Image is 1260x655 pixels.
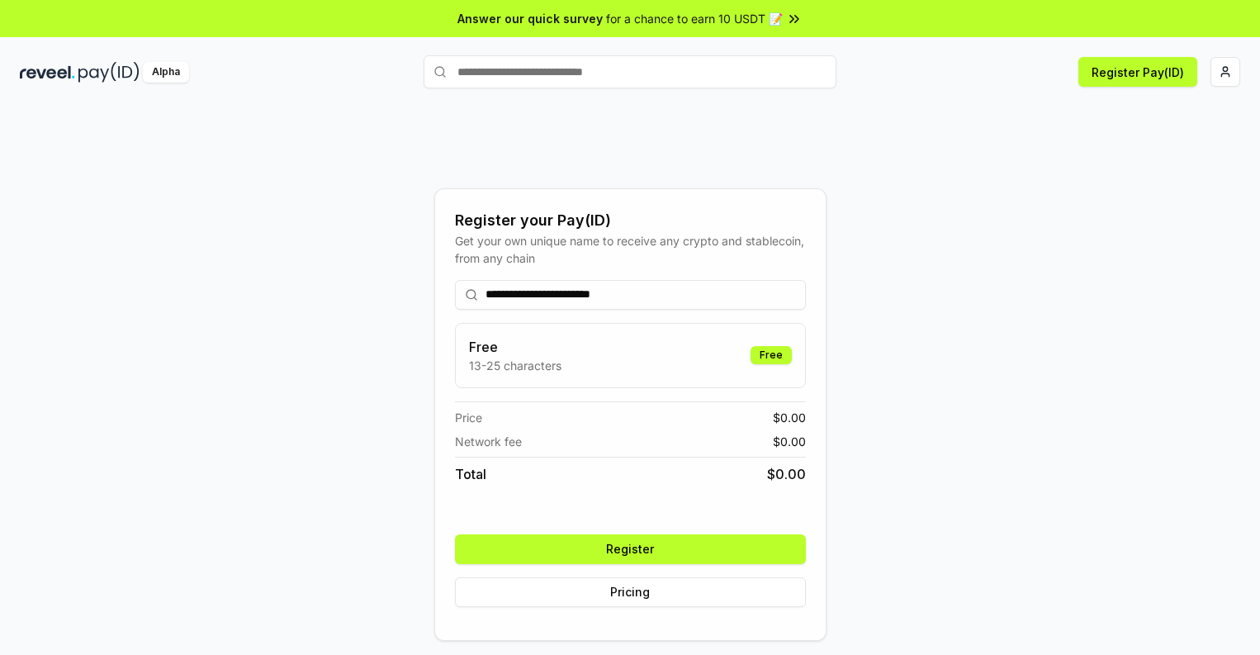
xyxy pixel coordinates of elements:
[78,62,140,83] img: pay_id
[469,337,561,357] h3: Free
[751,346,792,364] div: Free
[455,209,806,232] div: Register your Pay(ID)
[455,409,482,426] span: Price
[455,534,806,564] button: Register
[143,62,189,83] div: Alpha
[455,577,806,607] button: Pricing
[773,409,806,426] span: $ 0.00
[1078,57,1197,87] button: Register Pay(ID)
[606,10,783,27] span: for a chance to earn 10 USDT 📝
[455,464,486,484] span: Total
[773,433,806,450] span: $ 0.00
[455,433,522,450] span: Network fee
[767,464,806,484] span: $ 0.00
[20,62,75,83] img: reveel_dark
[457,10,603,27] span: Answer our quick survey
[455,232,806,267] div: Get your own unique name to receive any crypto and stablecoin, from any chain
[469,357,561,374] p: 13-25 characters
